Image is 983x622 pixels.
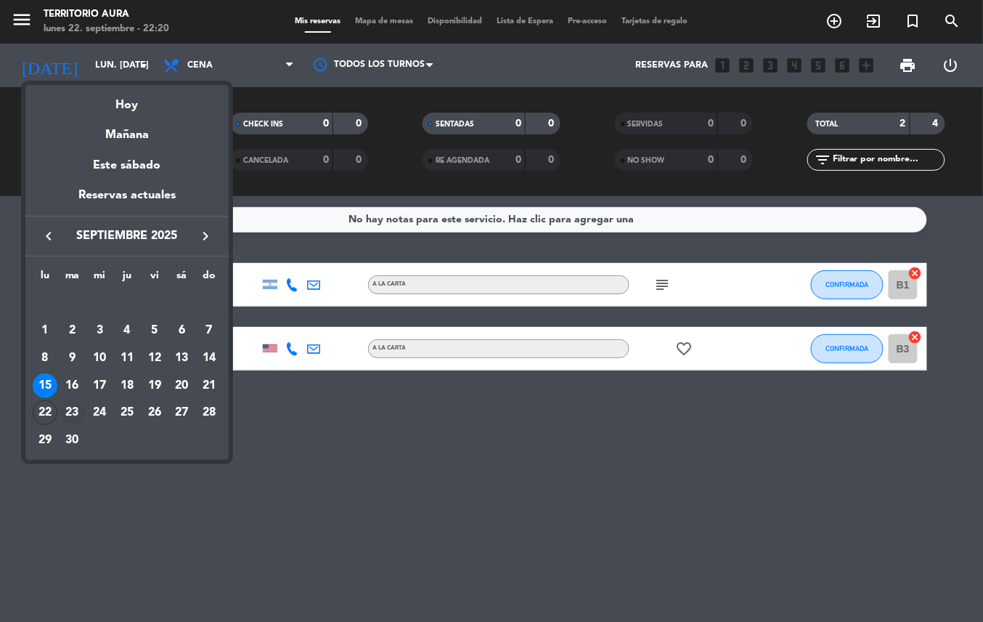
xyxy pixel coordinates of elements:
[197,400,221,425] div: 28
[197,318,221,343] div: 7
[113,317,141,344] td: 4 de septiembre de 2025
[60,400,85,425] div: 23
[141,317,168,344] td: 5 de septiembre de 2025
[59,427,86,454] td: 30 de septiembre de 2025
[141,399,168,427] td: 26 de septiembre de 2025
[142,400,167,425] div: 26
[169,373,194,398] div: 20
[195,372,223,400] td: 21 de septiembre de 2025
[169,346,194,371] div: 13
[169,400,194,425] div: 27
[60,318,85,343] div: 2
[113,399,141,427] td: 25 de septiembre de 2025
[192,227,219,246] button: keyboard_arrow_right
[60,373,85,398] div: 16
[31,399,59,427] td: 22 de septiembre de 2025
[141,344,168,372] td: 12 de septiembre de 2025
[113,267,141,290] th: jueves
[113,344,141,372] td: 11 de septiembre de 2025
[169,318,194,343] div: 6
[115,318,139,343] div: 4
[141,372,168,400] td: 19 de septiembre de 2025
[142,346,167,371] div: 12
[115,400,139,425] div: 25
[31,267,59,290] th: lunes
[59,344,86,372] td: 9 de septiembre de 2025
[197,346,221,371] div: 14
[25,85,229,115] div: Hoy
[197,227,214,245] i: keyboard_arrow_right
[195,267,223,290] th: domingo
[168,399,196,427] td: 27 de septiembre de 2025
[40,227,57,245] i: keyboard_arrow_left
[31,372,59,400] td: 15 de septiembre de 2025
[86,267,113,290] th: miércoles
[197,373,221,398] div: 21
[195,399,223,427] td: 28 de septiembre de 2025
[33,318,57,343] div: 1
[31,317,59,344] td: 1 de septiembre de 2025
[59,399,86,427] td: 23 de septiembre de 2025
[31,427,59,454] td: 29 de septiembre de 2025
[195,317,223,344] td: 7 de septiembre de 2025
[87,318,112,343] div: 3
[59,372,86,400] td: 16 de septiembre de 2025
[86,372,113,400] td: 17 de septiembre de 2025
[142,373,167,398] div: 19
[87,346,112,371] div: 10
[141,267,168,290] th: viernes
[168,344,196,372] td: 13 de septiembre de 2025
[115,346,139,371] div: 11
[87,373,112,398] div: 17
[168,372,196,400] td: 20 de septiembre de 2025
[195,344,223,372] td: 14 de septiembre de 2025
[33,428,57,453] div: 29
[62,227,192,246] span: septiembre 2025
[86,317,113,344] td: 3 de septiembre de 2025
[25,145,229,186] div: Este sábado
[33,346,57,371] div: 8
[59,317,86,344] td: 2 de septiembre de 2025
[142,318,167,343] div: 5
[113,372,141,400] td: 18 de septiembre de 2025
[59,267,86,290] th: martes
[25,186,229,216] div: Reservas actuales
[33,400,57,425] div: 22
[60,346,85,371] div: 9
[31,290,223,318] td: SEP.
[168,317,196,344] td: 6 de septiembre de 2025
[36,227,62,246] button: keyboard_arrow_left
[60,428,85,453] div: 30
[86,399,113,427] td: 24 de septiembre de 2025
[33,373,57,398] div: 15
[115,373,139,398] div: 18
[86,344,113,372] td: 10 de septiembre de 2025
[87,400,112,425] div: 24
[168,267,196,290] th: sábado
[31,344,59,372] td: 8 de septiembre de 2025
[25,115,229,145] div: Mañana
